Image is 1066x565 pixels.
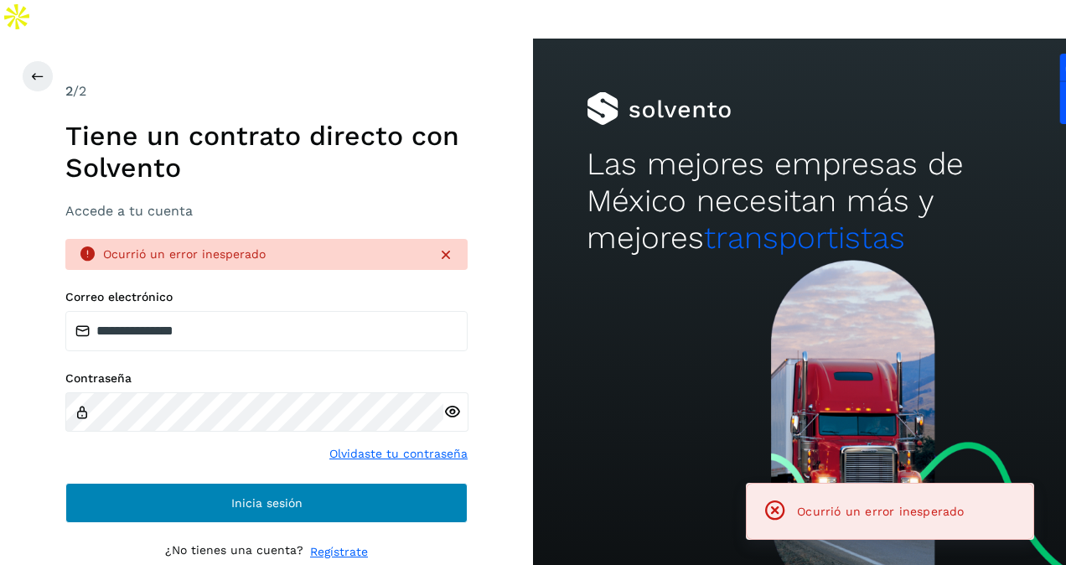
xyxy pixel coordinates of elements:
[65,290,468,304] label: Correo electrónico
[587,146,1013,257] h2: Las mejores empresas de México necesitan más y mejores
[65,203,468,219] h3: Accede a tu cuenta
[231,497,303,509] span: Inicia sesión
[165,543,303,561] p: ¿No tienes una cuenta?
[704,220,905,256] span: transportistas
[797,505,964,518] span: Ocurrió un error inesperado
[65,483,468,523] button: Inicia sesión
[65,371,468,386] label: Contraseña
[65,120,468,184] h1: Tiene un contrato directo con Solvento
[310,543,368,561] a: Regístrate
[329,445,468,463] a: Olvidaste tu contraseña
[103,246,424,263] div: Ocurrió un error inesperado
